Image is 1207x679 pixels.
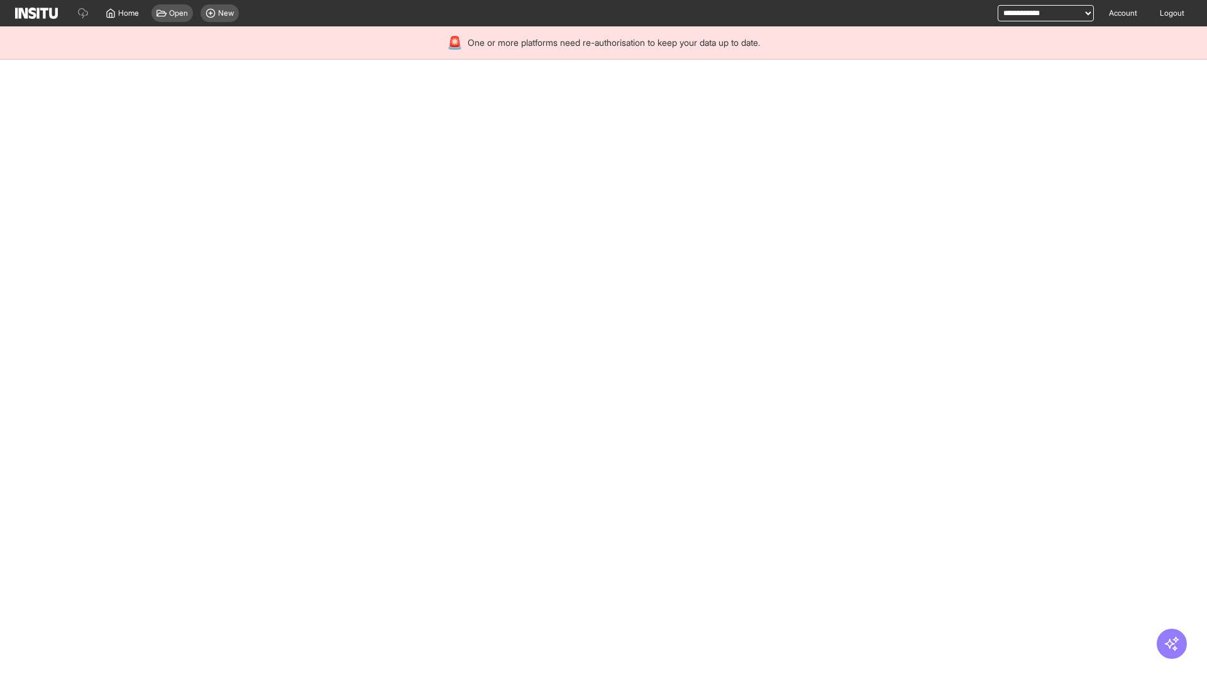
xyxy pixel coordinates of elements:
[468,36,760,49] span: One or more platforms need re-authorisation to keep your data up to date.
[447,34,463,52] div: 🚨
[118,8,139,18] span: Home
[15,8,58,19] img: Logo
[218,8,234,18] span: New
[169,8,188,18] span: Open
